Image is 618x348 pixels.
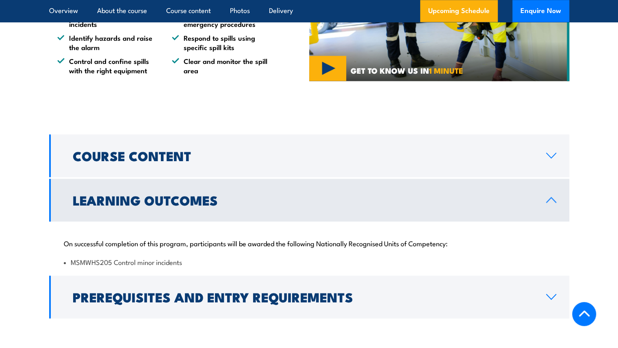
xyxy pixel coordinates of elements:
a: Course Content [49,134,569,177]
h2: Course Content [73,150,533,161]
li: MSMWHS205 Control minor incidents [64,257,555,267]
a: Prerequisites and Entry Requirements [49,276,569,318]
li: Respond to spills using specific spill kits [172,33,272,52]
a: Learning Outcomes [49,179,569,221]
li: Site incident and emergency procedures [172,10,272,29]
li: Control and confine spills with the right equipment [57,56,157,75]
li: Clear and monitor the spill area [172,56,272,75]
p: On successful completion of this program, participants will be awarded the following Nationally R... [64,239,555,247]
span: GET TO KNOW US IN [351,67,463,74]
li: Identify hazards and raise the alarm [57,33,157,52]
h2: Learning Outcomes [73,194,533,206]
strong: 1 MINUTE [429,64,463,76]
h2: Prerequisites and Entry Requirements [73,291,533,302]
